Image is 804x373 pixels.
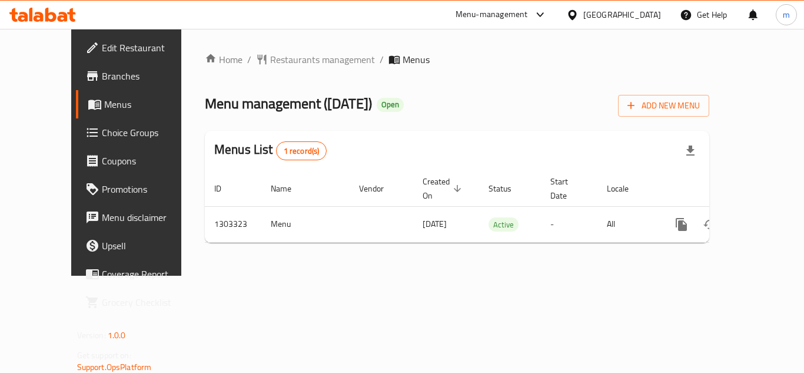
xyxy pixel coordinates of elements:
[423,216,447,232] span: [DATE]
[102,239,196,253] span: Upsell
[676,137,705,165] div: Export file
[489,218,519,232] span: Active
[102,69,196,83] span: Branches
[102,126,196,140] span: Choice Groups
[214,181,237,196] span: ID
[205,206,261,242] td: 1303323
[102,41,196,55] span: Edit Restaurant
[377,100,404,110] span: Open
[583,8,661,21] div: [GEOGRAPHIC_DATA]
[102,295,196,309] span: Grocery Checklist
[76,203,205,232] a: Menu disclaimer
[205,52,709,67] nav: breadcrumb
[667,210,696,239] button: more
[77,328,106,343] span: Version:
[276,141,327,160] div: Total records count
[76,288,205,316] a: Grocery Checklist
[456,8,528,22] div: Menu-management
[76,147,205,175] a: Coupons
[102,267,196,281] span: Coverage Report
[550,174,583,203] span: Start Date
[76,175,205,203] a: Promotions
[76,232,205,260] a: Upsell
[277,146,327,157] span: 1 record(s)
[403,52,430,67] span: Menus
[76,34,205,62] a: Edit Restaurant
[76,260,205,288] a: Coverage Report
[104,97,196,111] span: Menus
[359,181,399,196] span: Vendor
[696,210,724,239] button: Change Status
[108,328,126,343] span: 1.0.0
[658,171,790,207] th: Actions
[102,182,196,196] span: Promotions
[214,141,327,160] h2: Menus List
[423,174,465,203] span: Created On
[247,52,251,67] li: /
[270,52,375,67] span: Restaurants management
[597,206,658,242] td: All
[205,90,372,117] span: Menu management ( [DATE] )
[627,98,700,113] span: Add New Menu
[489,181,527,196] span: Status
[205,171,790,243] table: enhanced table
[380,52,384,67] li: /
[256,52,375,67] a: Restaurants management
[783,8,790,21] span: m
[102,210,196,225] span: Menu disclaimer
[261,206,350,242] td: Menu
[541,206,597,242] td: -
[77,348,131,363] span: Get support on:
[271,181,307,196] span: Name
[76,90,205,118] a: Menus
[377,98,404,112] div: Open
[76,62,205,90] a: Branches
[618,95,709,117] button: Add New Menu
[205,52,242,67] a: Home
[607,181,644,196] span: Locale
[102,154,196,168] span: Coupons
[76,118,205,147] a: Choice Groups
[489,217,519,232] div: Active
